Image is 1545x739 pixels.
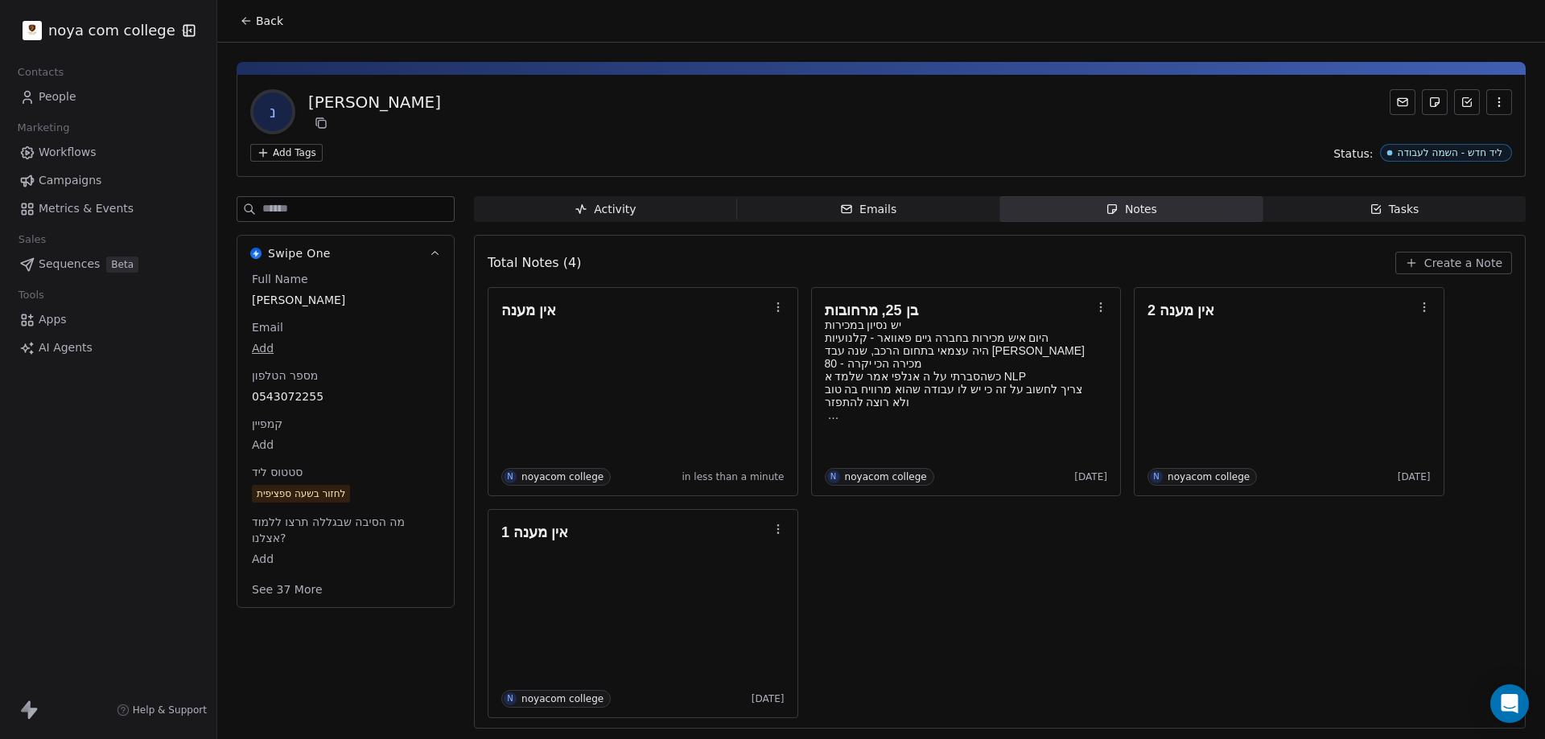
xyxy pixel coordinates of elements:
span: קמפיין [249,416,286,432]
div: Activity [575,201,636,218]
p: כשהסברתי על ה אנלפי אמר שלמד א NLP [825,370,1092,383]
a: People [13,84,204,110]
div: N [830,470,837,483]
span: Apps [39,311,67,328]
div: noyacom college [1168,471,1250,482]
span: Marketing [10,116,76,140]
a: SequencesBeta [13,251,204,277]
a: Help & Support [117,704,207,716]
span: Add [252,340,439,356]
span: Contacts [10,60,71,84]
a: Metrics & Events [13,195,204,222]
span: Beta [106,257,138,273]
div: N [1153,470,1160,483]
span: Add [252,551,439,567]
span: Help & Support [133,704,207,716]
span: Add [252,437,439,453]
span: noya com college [48,20,175,41]
span: סטטוס ליד [249,464,306,480]
span: in less than a minute [682,470,785,483]
div: לחזור בשעה ספציפית [257,486,345,502]
p: היום איש מכירות בחברה גיים פאוואר - קלנועיות [825,331,1092,344]
p: יש נסיון במכירות [825,318,1092,331]
span: Workflows [39,144,97,161]
button: Back [230,6,293,35]
a: AI Agents [13,335,204,361]
span: [DATE] [1074,470,1107,483]
span: Sales [11,228,53,252]
span: [PERSON_NAME] [252,292,439,308]
span: Full Name [249,271,311,287]
button: See 37 More [242,575,332,604]
div: noyacom college [521,471,604,482]
a: Apps [13,306,204,333]
span: Create a Note [1424,255,1502,271]
p: מכירה הכי יקרה - 80 [825,357,1092,370]
div: ליד חדש - השמה לעבודה [1398,147,1502,158]
div: noyacom college [845,471,927,482]
button: noya com college [19,17,171,44]
span: נ [253,92,292,131]
h1: אין מענה [501,302,768,318]
span: Back [256,13,283,29]
div: [PERSON_NAME] [308,91,441,113]
span: Status: [1333,146,1373,162]
span: Metrics & Events [39,200,134,217]
span: Email [249,319,286,335]
div: N [507,470,513,483]
img: %C3%97%C2%9C%C3%97%C2%95%C3%97%C2%92%C3%97%C2%95%20%C3%97%C2%9E%C3%97%C2%9B%C3%97%C2%9C%C3%97%C2%... [23,21,42,40]
div: noyacom college [521,693,604,704]
div: Emails [840,201,896,218]
span: [DATE] [752,692,785,705]
span: [DATE] [1398,470,1431,483]
h1: אין מענה 2 [1147,302,1415,318]
span: מה הסיבה שבגללה תרצו ללמוד אצלנו? [249,514,443,546]
a: Campaigns [13,167,204,194]
div: Open Intercom Messenger [1490,684,1529,723]
button: Add Tags [250,144,323,162]
a: Workflows [13,139,204,166]
p: צריך לחשוב על זה כי יש לו עבודה שהוא מרוויח בה טוב ולא רוצה להתפזר [825,383,1092,409]
div: Tasks [1370,201,1419,218]
span: Campaigns [39,172,101,189]
p: היה עצמאי בתחום הרכב, שנה עבד [PERSON_NAME] [825,344,1092,357]
span: Total Notes (4) [488,253,581,273]
div: N [507,692,513,705]
span: Tools [11,283,51,307]
button: Swipe OneSwipe One [237,236,454,271]
span: 0543072255 [252,388,439,404]
span: People [39,88,76,105]
span: Sequences [39,256,100,273]
span: AI Agents [39,339,93,356]
h1: בן 25, מרחובות [825,302,1092,318]
h1: אין מענה 1 [501,524,768,540]
span: Swipe One [268,245,331,261]
button: Create a Note [1395,252,1512,274]
div: Swipe OneSwipe One [237,271,454,607]
span: מספר הטלפון [249,367,321,384]
img: Swipe One [250,248,262,259]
